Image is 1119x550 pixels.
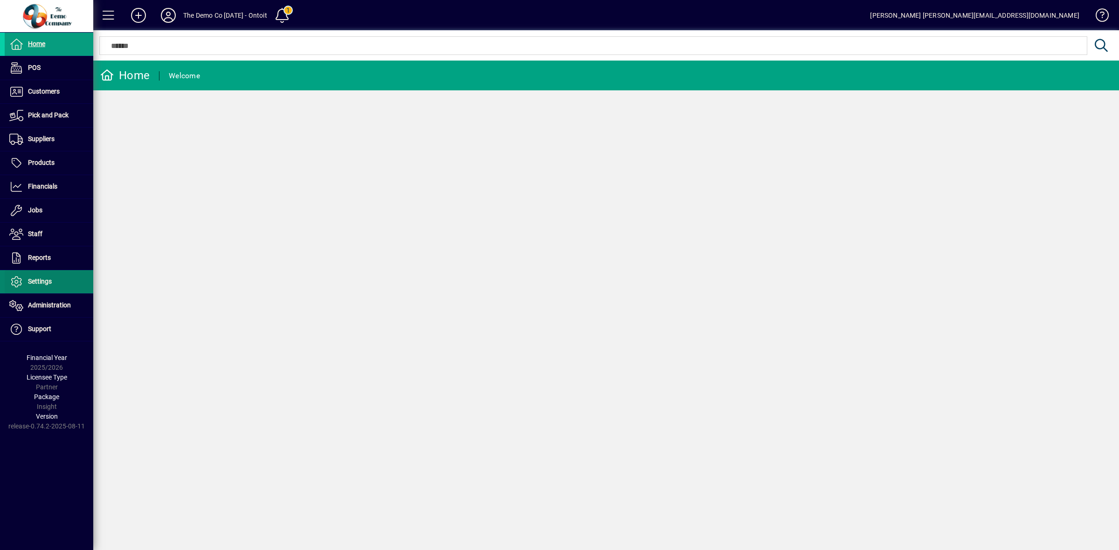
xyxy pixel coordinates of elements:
[28,40,45,48] span: Home
[34,393,59,401] span: Package
[5,128,93,151] a: Suppliers
[5,223,93,246] a: Staff
[28,159,55,166] span: Products
[28,88,60,95] span: Customers
[124,7,153,24] button: Add
[28,64,41,71] span: POS
[27,354,67,361] span: Financial Year
[28,278,52,285] span: Settings
[28,254,51,261] span: Reports
[100,68,150,83] div: Home
[5,175,93,198] a: Financials
[183,8,267,23] div: The Demo Co [DATE] - Ontoit
[28,111,69,119] span: Pick and Pack
[27,373,67,381] span: Licensee Type
[28,135,55,143] span: Suppliers
[870,8,1079,23] div: [PERSON_NAME] [PERSON_NAME][EMAIL_ADDRESS][DOMAIN_NAME]
[5,270,93,293] a: Settings
[5,80,93,103] a: Customers
[28,325,51,333] span: Support
[1089,2,1107,32] a: Knowledge Base
[28,206,42,214] span: Jobs
[5,56,93,80] a: POS
[5,151,93,175] a: Products
[28,301,71,309] span: Administration
[5,318,93,341] a: Support
[5,294,93,317] a: Administration
[36,413,58,420] span: Version
[5,246,93,270] a: Reports
[153,7,183,24] button: Profile
[169,68,200,83] div: Welcome
[5,199,93,222] a: Jobs
[28,230,42,238] span: Staff
[28,183,57,190] span: Financials
[5,104,93,127] a: Pick and Pack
